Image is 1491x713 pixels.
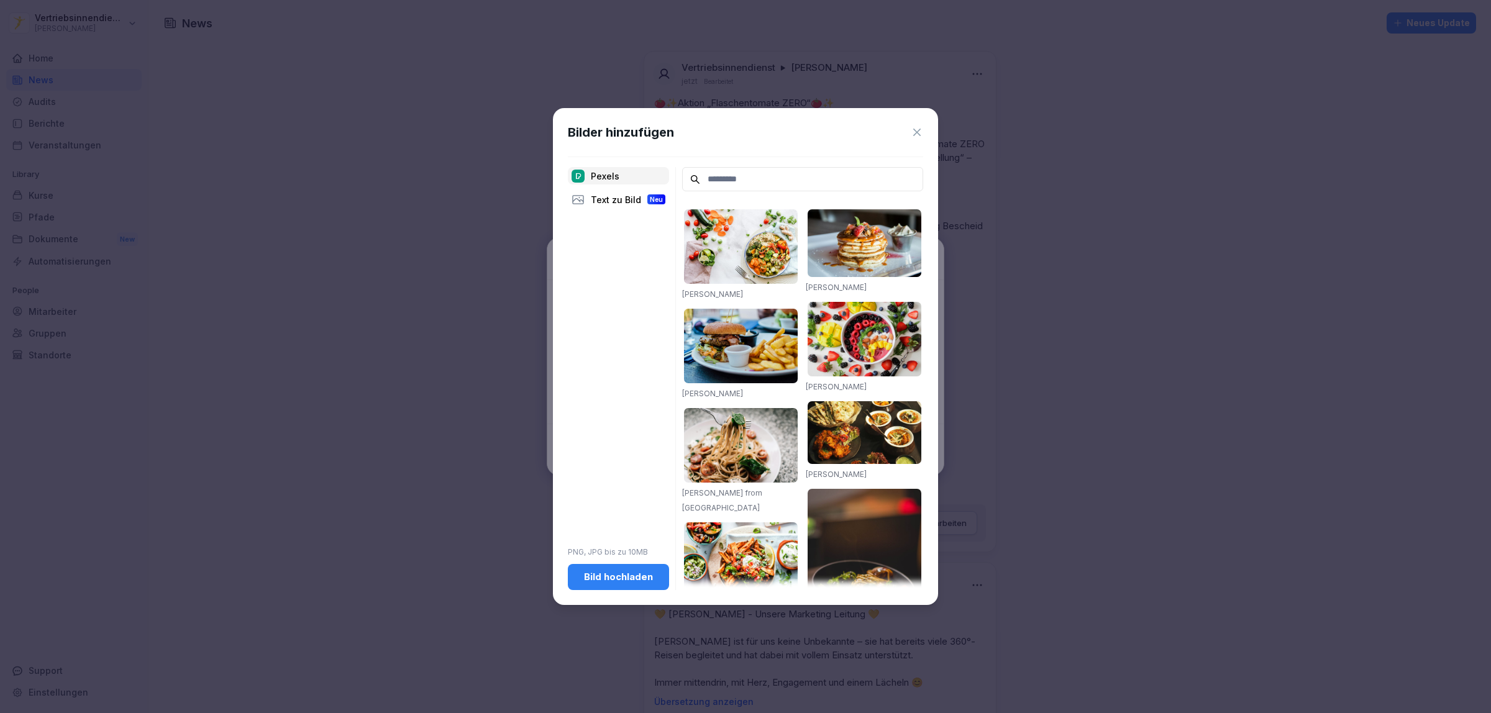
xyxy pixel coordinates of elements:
a: [PERSON_NAME] [806,470,867,479]
img: pexels-photo-1640777.jpeg [684,209,798,284]
img: pexels-photo-1279330.jpeg [684,408,798,483]
div: Neu [647,194,665,204]
a: [PERSON_NAME] [682,289,743,299]
div: Text zu Bild [568,191,669,208]
img: pexels-photo-376464.jpeg [808,209,921,277]
div: Pexels [568,167,669,184]
a: [PERSON_NAME] [806,283,867,292]
img: pexels-photo-958545.jpeg [808,401,921,463]
a: [PERSON_NAME] from [GEOGRAPHIC_DATA] [682,488,762,512]
div: Bild hochladen [578,570,659,584]
p: PNG, JPG bis zu 10MB [568,547,669,558]
img: pexels-photo-1640772.jpeg [684,522,798,607]
img: pexels-photo-70497.jpeg [684,309,798,383]
button: Bild hochladen [568,564,669,590]
img: pexels.png [572,170,585,183]
h1: Bilder hinzufügen [568,123,674,142]
img: pexels-photo-842571.jpeg [808,489,921,661]
a: [PERSON_NAME] [682,389,743,398]
a: [PERSON_NAME] [806,382,867,391]
img: pexels-photo-1099680.jpeg [808,302,921,376]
